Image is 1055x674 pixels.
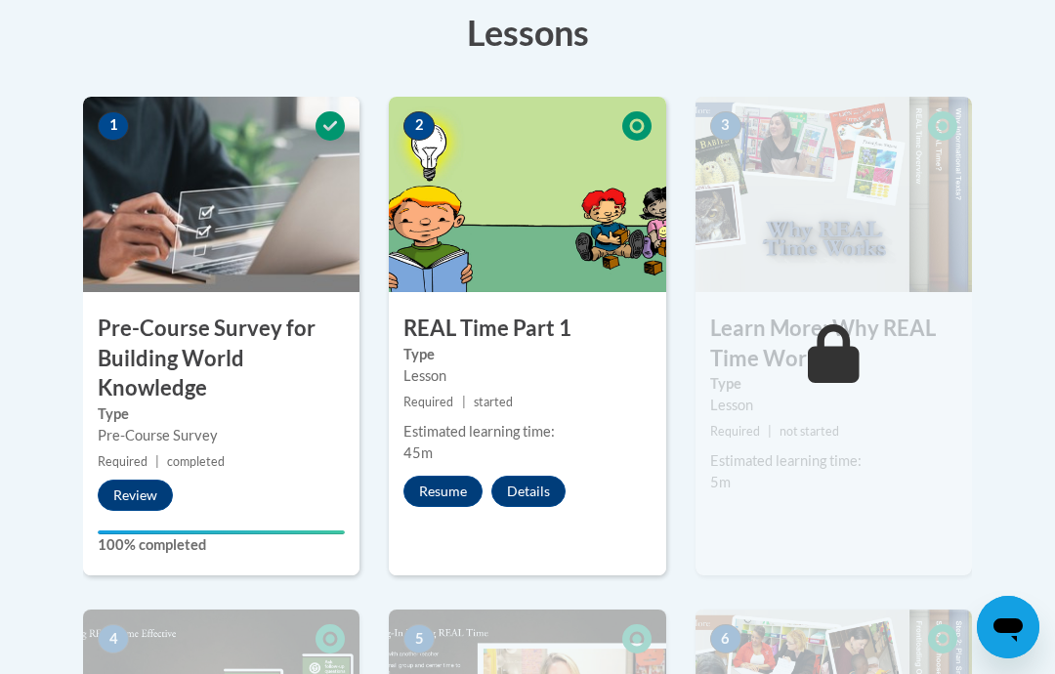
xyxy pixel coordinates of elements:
button: Resume [403,476,483,507]
label: Type [98,403,345,425]
span: not started [780,424,839,439]
div: Estimated learning time: [403,421,651,442]
h3: Pre-Course Survey for Building World Knowledge [83,314,359,403]
h3: REAL Time Part 1 [389,314,665,344]
div: Estimated learning time: [710,450,957,472]
span: 1 [98,111,129,141]
button: Review [98,480,173,511]
button: Details [491,476,566,507]
span: 4 [98,624,129,653]
div: Lesson [710,395,957,416]
h3: Lessons [83,8,972,57]
span: | [155,454,159,469]
span: | [768,424,772,439]
iframe: Button to launch messaging window [977,596,1039,658]
span: started [474,395,513,409]
label: 100% completed [98,534,345,556]
span: 5m [710,474,731,490]
span: 2 [403,111,435,141]
span: 6 [710,624,741,653]
span: Required [98,454,148,469]
span: 3 [710,111,741,141]
img: Course Image [696,97,972,292]
span: Required [403,395,453,409]
span: | [462,395,466,409]
label: Type [710,373,957,395]
img: Course Image [389,97,665,292]
div: Pre-Course Survey [98,425,345,446]
label: Type [403,344,651,365]
h3: Learn More: Why REAL Time Works [696,314,972,374]
img: Course Image [83,97,359,292]
div: Lesson [403,365,651,387]
span: 5 [403,624,435,653]
div: Your progress [98,530,345,534]
span: completed [167,454,225,469]
span: Required [710,424,760,439]
span: 45m [403,444,433,461]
